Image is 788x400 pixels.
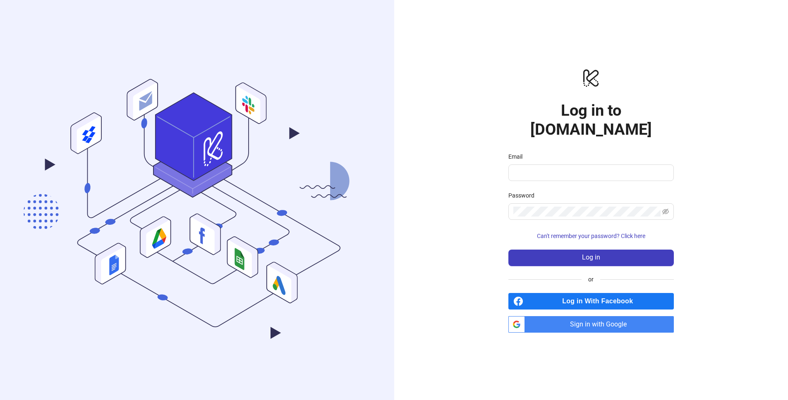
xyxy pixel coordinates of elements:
button: Log in [508,250,674,266]
a: Can't remember your password? Click here [508,233,674,239]
label: Password [508,191,540,200]
input: Password [513,207,661,217]
span: eye-invisible [662,208,669,215]
input: Email [513,168,667,178]
a: Log in With Facebook [508,293,674,310]
span: or [582,275,600,284]
a: Sign in with Google [508,316,674,333]
button: Can't remember your password? Click here [508,230,674,243]
span: Sign in with Google [528,316,674,333]
span: Can't remember your password? Click here [537,233,645,239]
h1: Log in to [DOMAIN_NAME] [508,101,674,139]
span: Log in With Facebook [527,293,674,310]
label: Email [508,152,528,161]
span: Log in [582,254,600,261]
